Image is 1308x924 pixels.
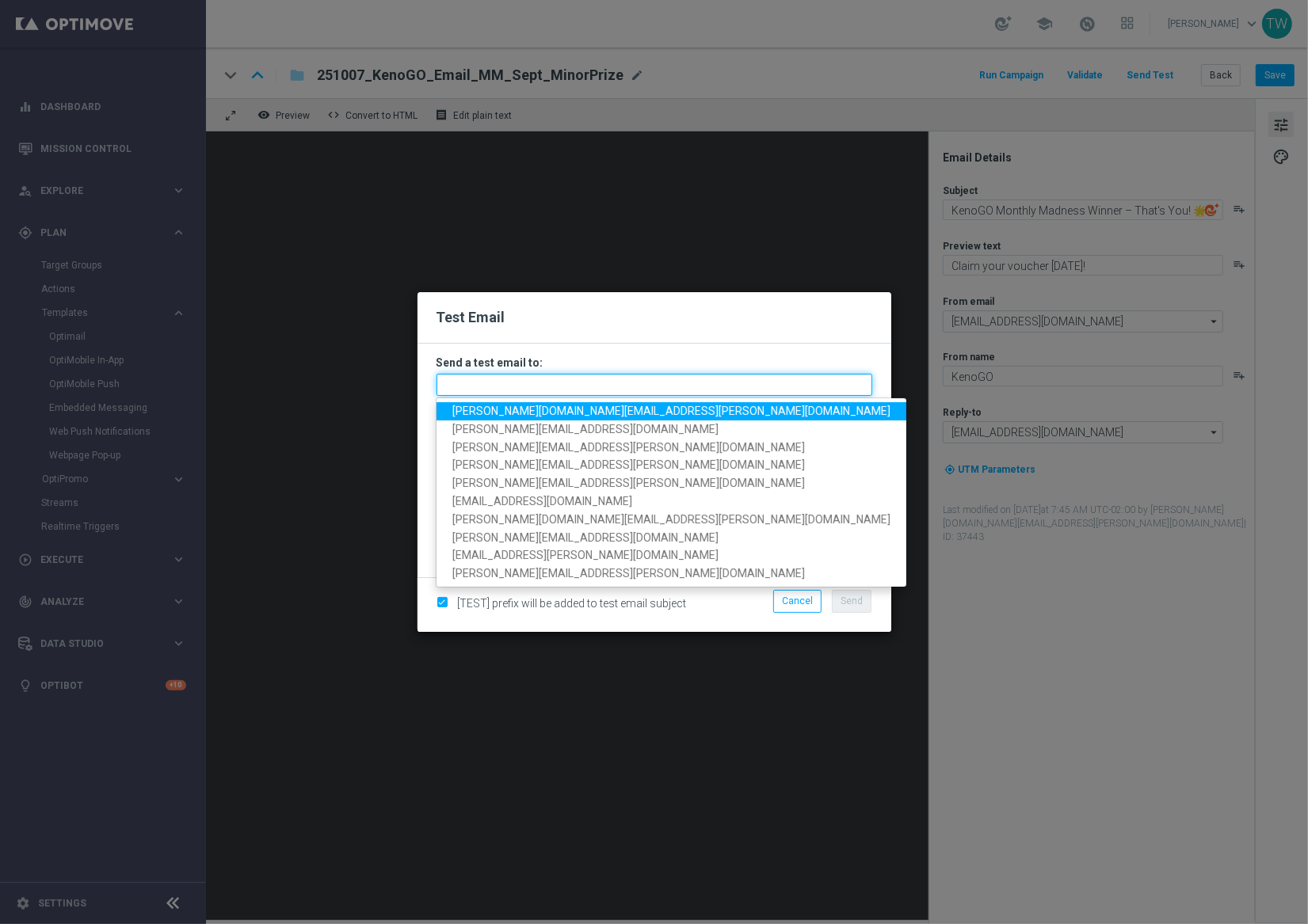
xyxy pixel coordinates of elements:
span: [PERSON_NAME][EMAIL_ADDRESS][PERSON_NAME][DOMAIN_NAME] [452,441,805,454]
a: [EMAIL_ADDRESS][PERSON_NAME][DOMAIN_NAME] [437,547,906,565]
a: [PERSON_NAME][EMAIL_ADDRESS][PERSON_NAME][DOMAIN_NAME] [437,439,906,457]
a: [PERSON_NAME][DOMAIN_NAME][EMAIL_ADDRESS][PERSON_NAME][DOMAIN_NAME] [437,402,906,420]
h3: Send a test email to: [437,356,872,370]
span: [PERSON_NAME][DOMAIN_NAME][EMAIL_ADDRESS][PERSON_NAME][DOMAIN_NAME] [452,513,890,526]
span: [PERSON_NAME][EMAIL_ADDRESS][PERSON_NAME][DOMAIN_NAME] [452,459,805,472]
a: [PERSON_NAME][EMAIL_ADDRESS][DOMAIN_NAME] [437,420,906,439]
a: [PERSON_NAME][EMAIL_ADDRESS][PERSON_NAME][DOMAIN_NAME] [437,565,906,584]
button: Send [832,590,871,612]
span: [PERSON_NAME][EMAIL_ADDRESS][PERSON_NAME][DOMAIN_NAME] [452,568,805,580]
button: Cancel [773,590,822,612]
h2: Test Email [437,308,872,327]
span: [PERSON_NAME][EMAIL_ADDRESS][PERSON_NAME][DOMAIN_NAME] [452,477,805,490]
span: [EMAIL_ADDRESS][DOMAIN_NAME] [452,495,632,508]
span: Send [841,595,863,606]
span: [EMAIL_ADDRESS][PERSON_NAME][DOMAIN_NAME] [452,549,719,562]
span: [TEST] prefix will be added to test email subject [458,597,687,610]
span: [PERSON_NAME][EMAIL_ADDRESS][DOMAIN_NAME] [452,423,719,435]
span: [PERSON_NAME][DOMAIN_NAME][EMAIL_ADDRESS][PERSON_NAME][DOMAIN_NAME] [452,405,890,417]
a: [EMAIL_ADDRESS][DOMAIN_NAME] [437,492,906,511]
a: [PERSON_NAME][EMAIL_ADDRESS][DOMAIN_NAME] [437,529,906,547]
a: [PERSON_NAME][EMAIL_ADDRESS][PERSON_NAME][DOMAIN_NAME] [437,457,906,475]
a: [PERSON_NAME][DOMAIN_NAME][EMAIL_ADDRESS][PERSON_NAME][DOMAIN_NAME] [437,511,906,529]
a: [PERSON_NAME][EMAIL_ADDRESS][PERSON_NAME][DOMAIN_NAME] [437,475,906,493]
span: [PERSON_NAME][EMAIL_ADDRESS][DOMAIN_NAME] [452,531,719,544]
